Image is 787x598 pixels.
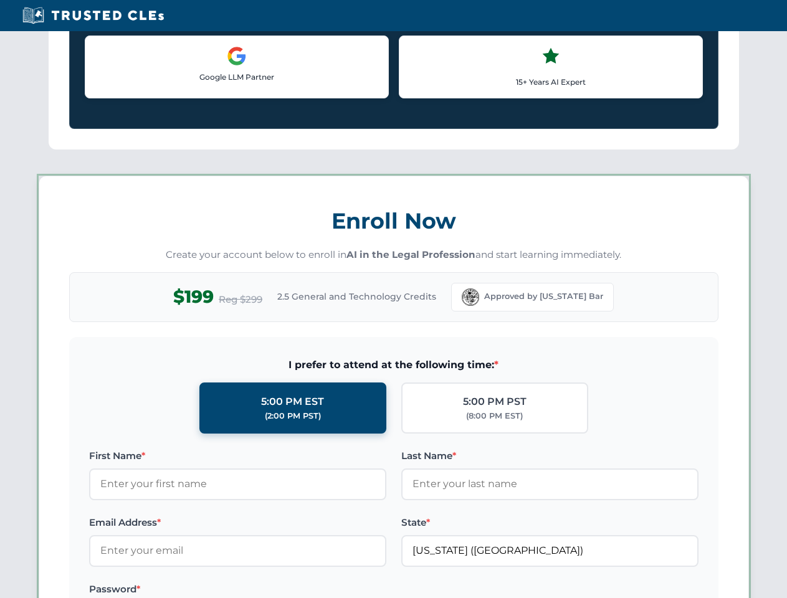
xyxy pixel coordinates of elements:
span: Approved by [US_STATE] Bar [484,290,603,303]
input: Enter your email [89,535,386,566]
div: (8:00 PM EST) [466,410,523,422]
label: First Name [89,448,386,463]
img: Google [227,46,247,66]
div: 5:00 PM EST [261,394,324,410]
span: Reg $299 [219,292,262,307]
p: 15+ Years AI Expert [409,76,692,88]
img: Trusted CLEs [19,6,168,25]
p: Create your account below to enroll in and start learning immediately. [69,248,718,262]
strong: AI in the Legal Profession [346,249,475,260]
span: $199 [173,283,214,311]
input: Enter your last name [401,468,699,500]
div: (2:00 PM PST) [265,410,321,422]
span: 2.5 General and Technology Credits [277,290,436,303]
label: Email Address [89,515,386,530]
img: Florida Bar [462,288,479,306]
p: Google LLM Partner [95,71,378,83]
input: Enter your first name [89,468,386,500]
label: Last Name [401,448,699,463]
input: Florida (FL) [401,535,699,566]
label: Password [89,582,386,597]
div: 5:00 PM PST [463,394,527,410]
h3: Enroll Now [69,201,718,240]
label: State [401,515,699,530]
span: I prefer to attend at the following time: [89,357,699,373]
